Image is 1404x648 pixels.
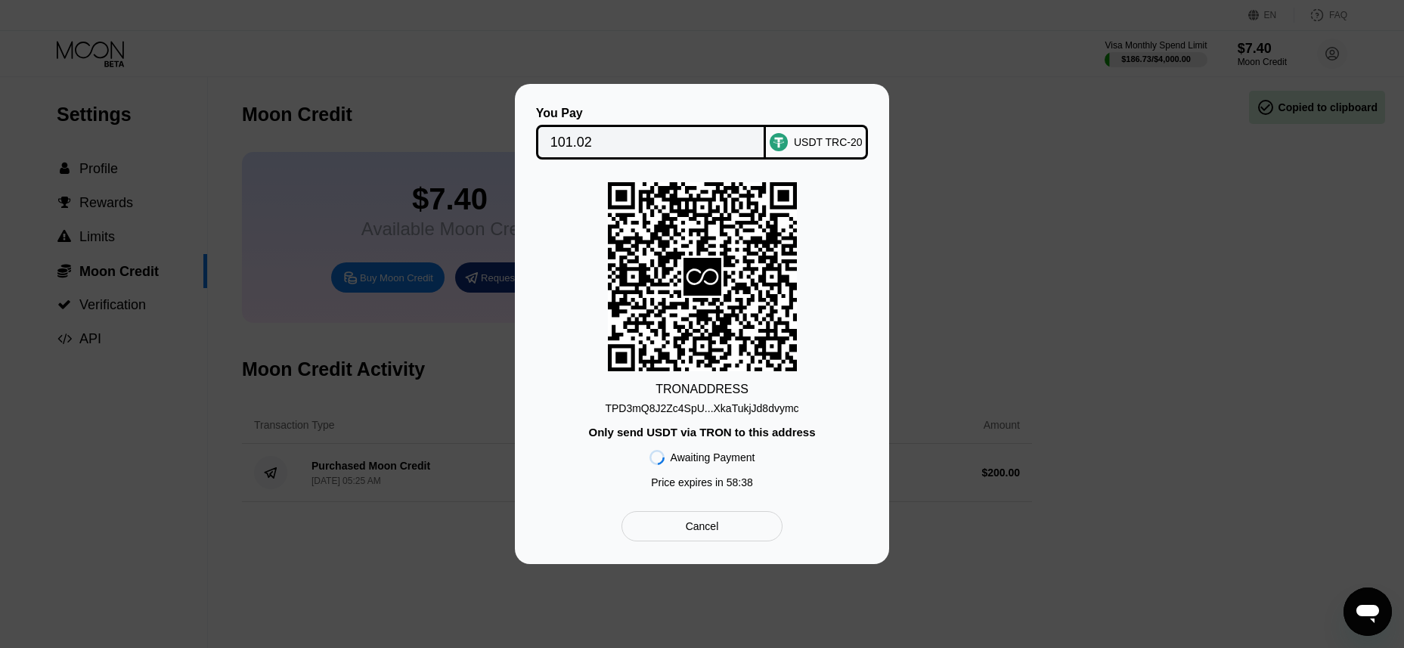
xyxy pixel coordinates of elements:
[727,476,753,488] span: 58 : 38
[621,511,783,541] div: Cancel
[536,107,767,120] div: You Pay
[605,396,798,414] div: TPD3mQ8J2Zc4SpU...XkaTukjJd8dvymc
[686,519,719,533] div: Cancel
[588,426,815,439] div: Only send USDT via TRON to this address
[656,383,748,396] div: TRON ADDRESS
[605,402,798,414] div: TPD3mQ8J2Zc4SpU...XkaTukjJd8dvymc
[671,451,755,464] div: Awaiting Payment
[1344,588,1392,636] iframe: Button to launch messaging window
[794,136,863,148] div: USDT TRC-20
[538,107,866,160] div: You PayUSDT TRC-20
[651,476,753,488] div: Price expires in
